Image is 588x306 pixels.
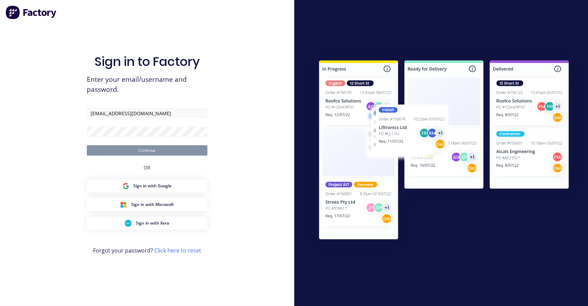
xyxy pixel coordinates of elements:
img: Factory [6,6,57,19]
button: Continue [87,145,207,156]
span: Sign in with Xero [136,220,169,226]
img: Microsoft Sign in [120,201,127,208]
h1: Sign in to Factory [94,54,200,69]
button: Google Sign inSign in with Google [87,179,207,193]
img: Sign in [304,47,584,256]
img: Xero Sign in [125,220,132,227]
span: Sign in with Google [133,183,172,189]
div: OR [144,156,151,179]
button: Microsoft Sign inSign in with Microsoft [87,198,207,211]
a: Click here to reset [154,247,201,254]
span: Enter your email/username and password. [87,75,207,95]
button: Xero Sign inSign in with Xero [87,217,207,230]
input: Email/Username [87,108,207,118]
img: Google Sign in [122,182,129,189]
span: Sign in with Microsoft [131,201,174,208]
span: Forgot your password? [93,246,201,255]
